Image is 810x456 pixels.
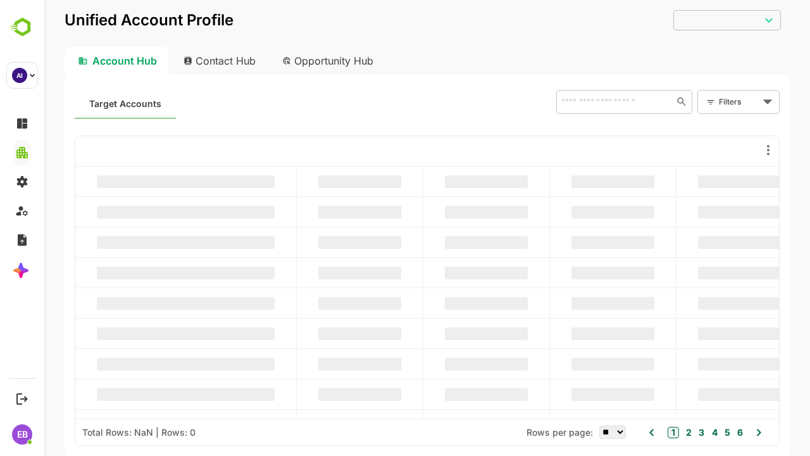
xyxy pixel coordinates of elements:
div: Opportunity Hub [228,47,340,75]
img: BambooboxLogoMark.f1c84d78b4c51b1a7b5f700c9845e183.svg [6,15,39,39]
div: Filters [675,95,715,108]
button: 5 [677,426,686,440]
button: 1 [623,427,635,438]
button: Logout [13,390,30,407]
div: EB [12,424,32,445]
div: Filters [673,89,735,115]
div: AI [12,68,27,83]
div: Total Rows: NaN | Rows: 0 [38,427,151,438]
div: ​ [629,9,737,31]
button: 2 [639,426,647,440]
button: 4 [664,426,673,440]
button: 6 [690,426,699,440]
span: Rows per page: [482,427,549,438]
span: Known accounts you’ve identified to target - imported from CRM, Offline upload, or promoted from ... [45,96,117,112]
div: Contact Hub [129,47,223,75]
div: Account Hub [20,47,124,75]
button: 3 [651,426,660,440]
p: Unified Account Profile [20,13,189,28]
